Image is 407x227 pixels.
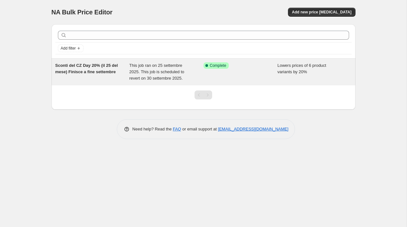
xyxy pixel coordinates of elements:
[288,8,355,17] button: Add new price [MEDICAL_DATA]
[58,44,84,52] button: Add filter
[173,127,181,131] a: FAQ
[181,127,218,131] span: or email support at
[132,127,173,131] span: Need help? Read the
[210,63,226,68] span: Complete
[52,9,113,16] span: NA Bulk Price Editor
[195,90,212,99] nav: Pagination
[218,127,288,131] a: [EMAIL_ADDRESS][DOMAIN_NAME]
[292,10,351,15] span: Add new price [MEDICAL_DATA]
[277,63,326,74] span: Lowers prices of 6 product variants by 20%
[129,63,184,81] span: This job ran on 25 settembre 2025. This job is scheduled to revert on 30 settembre 2025.
[61,46,76,51] span: Add filter
[55,63,118,74] span: Sconti del CZ Day 20% (il 25 del mese) Finisce a fine settembre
